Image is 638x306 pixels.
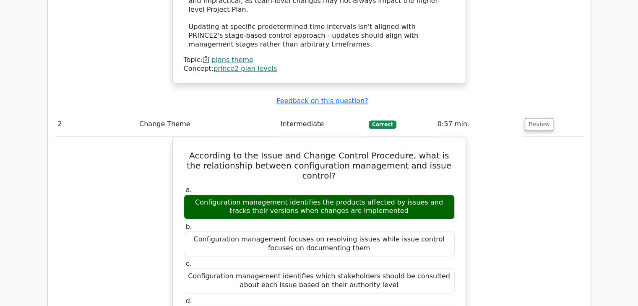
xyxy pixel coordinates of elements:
[136,112,277,136] td: Change Theme
[184,56,455,65] div: Topic:
[525,118,553,131] button: Review
[186,297,192,305] span: d.
[184,194,455,220] div: Configuration management identifies the products affected by issues and tracks their versions whe...
[183,150,456,181] h5: According to the Issue and Change Control Procedure, what is the relationship between configurati...
[55,112,136,136] td: 2
[186,259,192,267] span: c.
[184,65,455,73] div: Concept:
[276,97,368,105] a: Feedback on this question?
[184,231,455,257] div: Configuration management focuses on resolving issues while issue control focuses on documenting them
[211,56,253,64] a: plans theme
[434,112,522,136] td: 0:57 min.
[184,268,455,293] div: Configuration management identifies which stakeholders should be consulted about each issue based...
[186,186,192,194] span: a.
[277,112,365,136] td: Intermediate
[214,65,277,73] a: prince2 plan levels
[186,223,192,231] span: b.
[369,120,396,129] span: Correct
